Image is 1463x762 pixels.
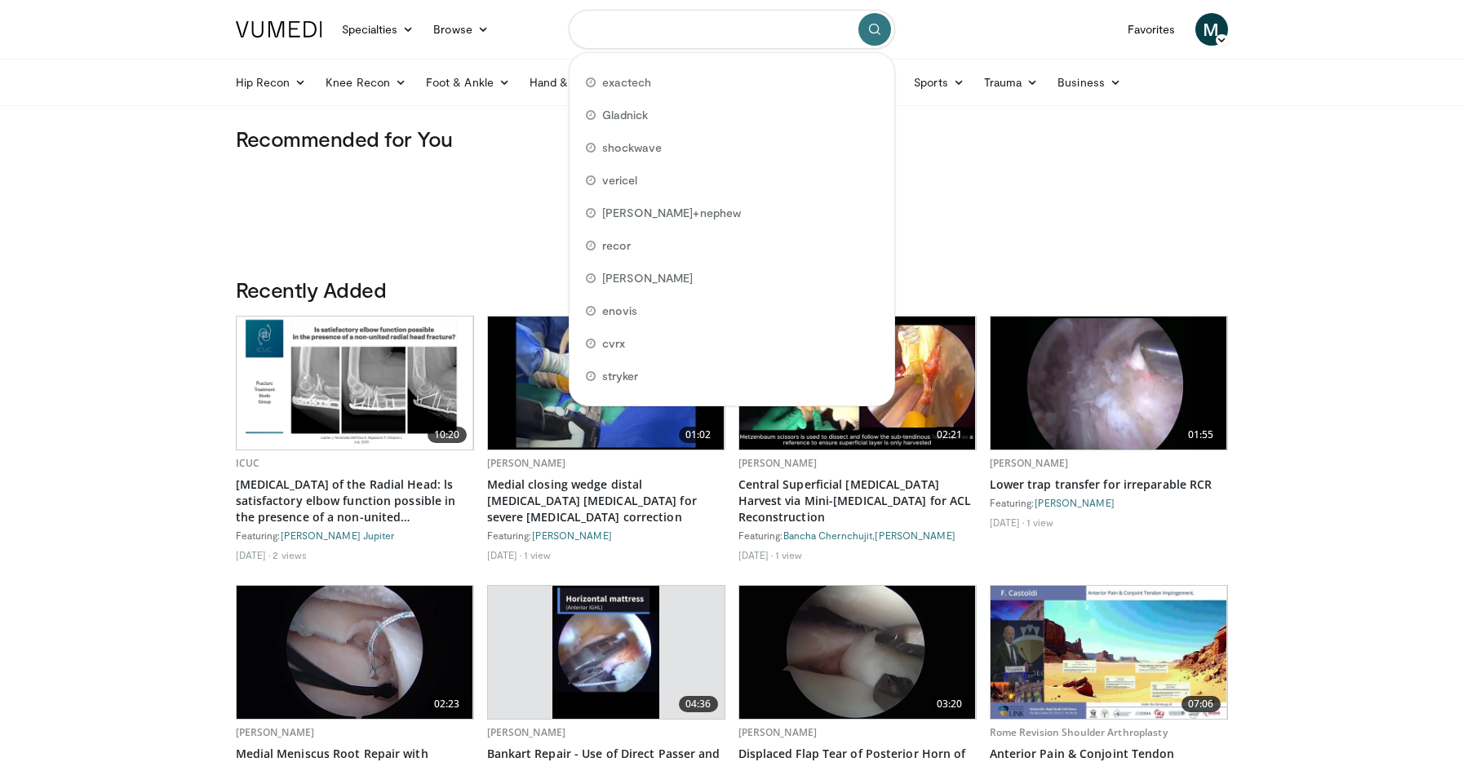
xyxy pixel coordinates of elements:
div: Featuring: [487,529,725,542]
a: Central Superficial [MEDICAL_DATA] Harvest via Mini-[MEDICAL_DATA] for ACL Reconstruction [738,476,977,525]
span: cvrx [602,335,625,352]
h3: Recently Added [236,277,1228,303]
li: [DATE] [990,516,1025,529]
input: Search topics, interventions [569,10,895,49]
a: 10:20 [237,317,473,450]
a: [PERSON_NAME] [487,456,566,470]
span: 02:21 [930,427,969,443]
img: VuMedi Logo [236,21,322,38]
a: M [1195,13,1228,46]
span: stryker [602,368,639,384]
span: 10:20 [428,427,467,443]
a: [PERSON_NAME] [990,456,1069,470]
div: Featuring: , [738,529,977,542]
h3: Recommended for You [236,126,1228,152]
span: recor [602,237,631,254]
div: Featuring: [990,496,1228,509]
a: [PERSON_NAME] [236,725,315,739]
span: 04:36 [679,696,718,712]
span: 07:06 [1181,696,1221,712]
a: [PERSON_NAME] [738,725,818,739]
img: 0c372857-91f5-4d0e-a155-c9d6d00afabc.png.620x360_q85_upscale.png [237,317,473,450]
span: 03:20 [930,696,969,712]
li: 1 view [775,548,802,561]
span: exactech [602,74,652,91]
a: 07:06 [991,586,1227,719]
a: Bancha Chernchujit [783,529,873,541]
img: 926032fc-011e-4e04-90f2-afa899d7eae5.620x360_q85_upscale.jpg [237,586,473,719]
a: [PERSON_NAME] [532,529,612,541]
div: Featuring: [236,529,474,542]
span: shockwave [602,140,663,156]
a: Sports [904,66,974,99]
a: [PERSON_NAME] [1035,497,1115,508]
a: 03:20 [739,586,976,719]
li: 1 view [524,548,551,561]
a: Browse [423,13,499,46]
a: Foot & Ankle [416,66,520,99]
a: Favorites [1118,13,1186,46]
a: [MEDICAL_DATA] of the Radial Head: ls satisfactory elbow function possible in the presence of a n... [236,476,474,525]
span: Gladnick [602,107,649,123]
a: 01:02 [488,317,725,450]
span: enovis [602,303,637,319]
a: Business [1048,66,1131,99]
a: Hip Recon [226,66,317,99]
a: Medial closing wedge distal [MEDICAL_DATA] [MEDICAL_DATA] for severe [MEDICAL_DATA] correction [487,476,725,525]
li: 2 views [273,548,307,561]
a: 01:55 [991,317,1227,450]
a: ICUC [236,456,259,470]
img: c6cb25e7-65c5-44c5-97d3-ef37257cdbff.620x360_q85_upscale.jpg [488,317,725,450]
span: [PERSON_NAME]+nephew [602,205,741,221]
a: [PERSON_NAME] [738,456,818,470]
a: Specialties [332,13,424,46]
img: fdb2d94f-0621-49ea-a33d-3188d62bca82.620x360_q85_upscale.jpg [991,317,1227,450]
li: [DATE] [236,548,271,561]
span: 02:23 [428,696,467,712]
span: 01:55 [1181,427,1221,443]
img: cd449402-123d-47f7-b112-52d159f17939.620x360_q85_upscale.jpg [552,586,659,719]
li: [DATE] [487,548,522,561]
a: Lower trap transfer for irreparable RCR [990,476,1228,493]
a: Knee Recon [316,66,416,99]
span: [PERSON_NAME] [602,270,694,286]
span: 01:02 [679,427,718,443]
img: 8037028b-5014-4d38-9a8c-71d966c81743.620x360_q85_upscale.jpg [991,586,1227,719]
a: [PERSON_NAME] Jupiter [281,529,395,541]
a: 04:36 [488,586,725,719]
a: [PERSON_NAME] [487,725,566,739]
a: Trauma [974,66,1048,99]
li: [DATE] [738,548,774,561]
a: 02:23 [237,586,473,719]
img: 2649116b-05f8-405c-a48f-a284a947b030.620x360_q85_upscale.jpg [739,586,976,719]
span: vericel [602,172,638,188]
a: Rome Revision Shoulder Arthroplasty [990,725,1168,739]
a: Hand & Wrist [520,66,625,99]
li: 1 view [1026,516,1053,529]
a: [PERSON_NAME] [875,529,955,541]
